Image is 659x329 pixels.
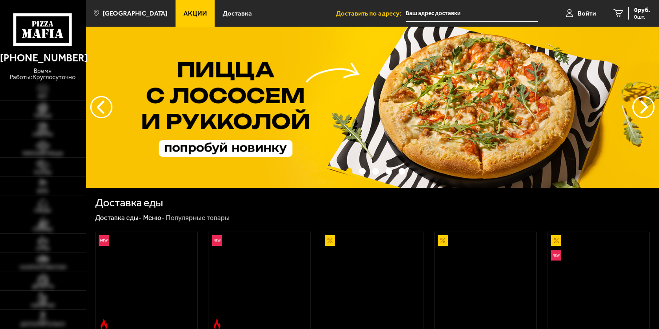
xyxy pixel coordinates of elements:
span: Акции [184,10,207,17]
button: точки переключения [372,168,379,175]
img: Острое блюдо [212,319,222,329]
button: точки переключения [346,168,353,175]
img: Акционный [551,235,561,245]
button: точки переключения [359,168,366,175]
img: Новинка [551,250,561,261]
span: Доставка [223,10,252,17]
a: Меню- [143,214,164,222]
button: предыдущий [632,96,655,118]
span: Войти [578,10,596,17]
img: Акционный [438,235,448,245]
a: Доставка еды- [95,214,142,222]
button: точки переключения [399,168,405,175]
div: Популярные товары [166,213,230,222]
input: Ваш адрес доставки [406,5,538,22]
span: 0 шт. [634,14,650,20]
button: следующий [90,96,112,118]
span: Доставить по адресу: [336,10,406,17]
img: Новинка [212,235,222,245]
img: Акционный [325,235,335,245]
button: точки переключения [386,168,392,175]
img: Острое блюдо [99,319,109,329]
span: [GEOGRAPHIC_DATA] [103,10,168,17]
h1: Доставка еды [95,197,163,209]
span: 0 руб. [634,7,650,13]
img: Новинка [99,235,109,245]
